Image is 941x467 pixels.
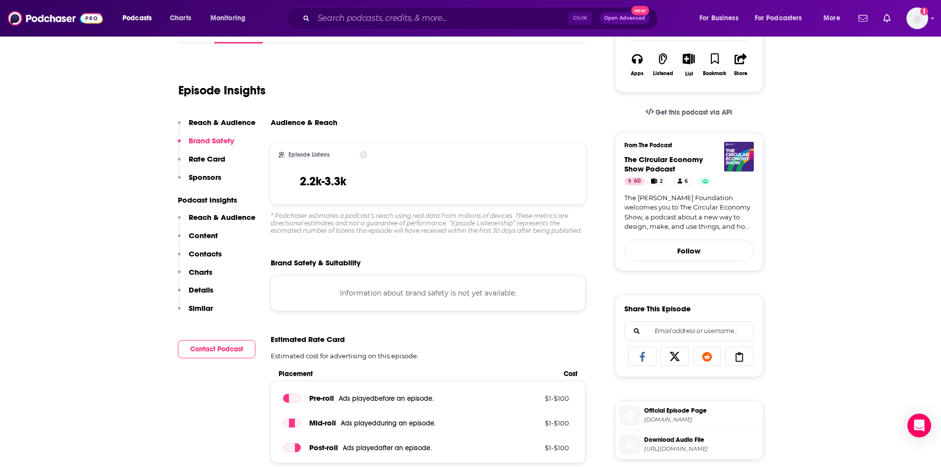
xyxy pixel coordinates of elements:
button: Open AdvancedNew [600,12,650,24]
span: New [631,6,649,15]
h3: Share This Episode [624,304,691,313]
button: Share [728,47,753,83]
button: Listened [650,47,676,83]
p: Sponsors [189,172,221,182]
a: 60 [624,177,645,185]
span: For Podcasters [755,11,802,25]
a: Charts [164,10,197,26]
a: 2 [647,177,667,185]
span: Download Audio File [644,435,759,444]
button: Show profile menu [906,7,928,29]
p: Rate Card [189,154,225,164]
span: More [823,11,840,25]
p: Charts [189,267,212,277]
button: open menu [204,10,258,26]
svg: Add a profile image [920,7,928,15]
div: * Podchaser estimates a podcast’s reach using real data from millions of devices. These metrics a... [271,212,586,234]
div: Search followers [624,321,754,341]
div: Open Intercom Messenger [907,414,931,437]
span: Podcasts [123,11,152,25]
button: Similar [178,303,213,322]
button: Charts [178,267,212,286]
span: Charts [170,11,191,25]
button: Rate Card [178,154,225,172]
span: Placement [279,370,556,378]
p: Similar [189,303,213,313]
button: open menu [748,10,817,26]
span: Estimated Rate Card [271,335,345,344]
button: Apps [624,47,650,83]
span: Get this podcast via API [655,108,732,117]
button: Contact Podcast [178,340,255,358]
a: The [PERSON_NAME] Foundation welcomes you to The Circular Economy Show, a podcast about a new way... [624,193,754,232]
span: Ads played before an episode . [339,394,434,403]
button: Bookmark [702,47,728,83]
h3: 2.2k-3.3k [300,174,346,189]
p: Reach & Audience [189,118,255,127]
h2: Brand Safety & Suitability [271,258,361,267]
a: Download Audio File[URL][DOMAIN_NAME] [619,434,759,455]
span: Open Advanced [604,16,645,21]
span: 6 [685,176,688,186]
a: Share on X/Twitter [660,347,689,366]
button: open menu [693,10,751,26]
span: Ads played after an episode . [343,444,432,452]
div: Information about brand safety is not yet available. [271,275,586,311]
p: Content [189,231,218,240]
span: Logged in as YiyanWang [906,7,928,29]
span: Cost [564,370,577,378]
a: Get this podcast via API [638,100,740,125]
span: Ctrl K [569,12,592,25]
img: Podchaser - Follow, Share and Rate Podcasts [8,9,103,28]
button: open menu [116,10,164,26]
span: Ads played during an episode . [341,419,436,427]
a: Copy Link [725,347,754,366]
h3: From The Podcast [624,142,746,149]
h3: Audience & Reach [271,118,337,127]
button: Reach & Audience [178,212,255,231]
a: Official Episode Page[DOMAIN_NAME] [619,405,759,426]
div: Bookmark [703,71,726,77]
p: Reach & Audience [189,212,255,222]
img: User Profile [906,7,928,29]
h2: Episode Listens [288,151,329,158]
p: $ 1 - $ 100 [505,444,569,452]
a: Share on Reddit [693,347,722,366]
div: List [685,71,693,77]
h1: Episode Insights [178,83,266,98]
a: Show notifications dropdown [879,10,895,27]
span: Official Episode Page [644,406,759,415]
button: Contacts [178,249,222,267]
button: Show More Button [679,53,699,64]
a: 6 [673,177,692,185]
a: Show notifications dropdown [855,10,871,27]
span: Post -roll [309,443,338,452]
p: Contacts [189,249,222,258]
button: Reach & Audience [178,118,255,136]
span: Mid -roll [309,418,336,427]
span: The Circular Economy Show Podcast [624,155,703,173]
a: Share on Facebook [628,347,657,366]
span: Pre -roll [309,393,334,403]
div: Search podcasts, credits, & more... [296,7,667,30]
button: Brand Safety [178,136,234,154]
p: Estimated cost for advertising on this episode. [271,352,586,360]
input: Email address or username... [633,322,745,340]
p: $ 1 - $ 100 [505,419,569,427]
img: The Circular Economy Show Podcast [724,142,754,171]
span: 60 [634,176,641,186]
div: Share [734,71,747,77]
p: Details [189,285,213,295]
input: Search podcasts, credits, & more... [314,10,569,26]
span: For Business [699,11,738,25]
span: https://cdn.simplecast.com/audio/f1e96dfa-31fd-47ec-bd63-66dce7124c72/episodes/ff87c388-5a05-4272... [644,445,759,453]
button: Content [178,231,218,249]
button: Details [178,285,213,303]
p: $ 1 - $ 100 [505,394,569,402]
div: Apps [631,71,644,77]
button: open menu [817,10,853,26]
p: Podcast Insights [178,195,255,205]
button: Follow [624,240,754,261]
